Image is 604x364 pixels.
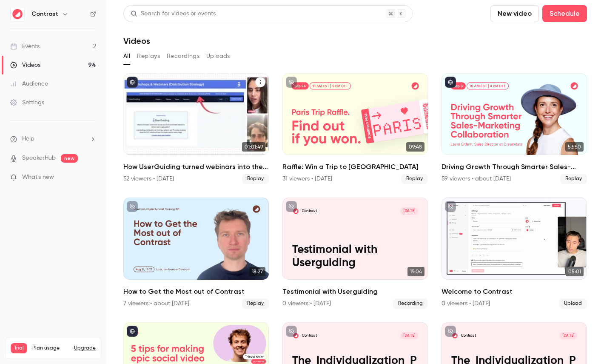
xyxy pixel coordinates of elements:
span: Help [22,135,34,143]
li: help-dropdown-opener [10,135,96,143]
li: Raffle: Win a Trip to Paris [282,73,428,184]
li: How UserGuiding turned webinars into their #1 lead gen channel [123,73,269,184]
div: 59 viewers • about [DATE] [442,175,511,183]
span: Plan usage [32,345,69,352]
div: Events [10,42,40,51]
span: Upload [559,298,587,309]
a: 18:27How to Get the Most out of Contrast7 viewers • about [DATE]Replay [123,198,269,308]
a: 05:01Welcome to Contrast0 viewers • [DATE]Upload [442,198,587,308]
button: published [445,77,456,88]
section: Videos [123,5,587,359]
h1: Videos [123,36,150,46]
p: Contrast [302,333,317,338]
img: Contrast [11,7,24,21]
h2: Raffle: Win a Trip to [GEOGRAPHIC_DATA] [282,162,428,172]
span: What's new [22,173,54,182]
div: 7 viewers • about [DATE] [123,299,189,308]
button: Recordings [167,49,199,63]
a: Testimonial with UserguidingContrast[DATE]Testimonial with Userguiding19:04Testimonial with Userg... [282,198,428,308]
button: unpublished [445,326,456,337]
a: 53:50Driving Growth Through Smarter Sales-Marketing Collaboration59 viewers • about [DATE]Replay [442,73,587,184]
span: [DATE] [400,332,418,339]
button: published [127,77,138,88]
a: SpeakerHub [22,154,56,163]
h2: Welcome to Contrast [442,287,587,297]
h2: Testimonial with Userguiding [282,287,428,297]
h2: Driving Growth Through Smarter Sales-Marketing Collaboration [442,162,587,172]
span: Replay [560,174,587,184]
h2: How UserGuiding turned webinars into their #1 lead gen channel [123,162,269,172]
span: 09:48 [406,142,425,152]
a: 01:01:49How UserGuiding turned webinars into their #1 lead gen channel52 viewers • [DATE]Replay [123,73,269,184]
button: published [127,326,138,337]
button: unpublished [286,77,297,88]
span: 01:01:49 [242,142,265,152]
button: unpublished [286,201,297,212]
span: Replay [242,174,269,184]
div: 0 viewers • [DATE] [282,299,331,308]
p: Testimonial with Userguiding [292,244,418,270]
button: unpublished [127,201,138,212]
div: 52 viewers • [DATE] [123,175,174,183]
button: unpublished [445,201,456,212]
span: Replay [401,174,428,184]
div: 31 viewers • [DATE] [282,175,332,183]
p: Contrast [302,209,317,214]
span: 53:50 [565,142,584,152]
span: Replay [242,298,269,309]
button: Upgrade [74,345,96,352]
button: All [123,49,130,63]
button: Replays [137,49,160,63]
h6: Contrast [31,10,58,18]
span: [DATE] [400,207,418,215]
li: Testimonial with Userguiding [282,198,428,308]
a: 09:48Raffle: Win a Trip to [GEOGRAPHIC_DATA]31 viewers • [DATE]Replay [282,73,428,184]
button: New video [490,5,539,22]
button: Uploads [206,49,230,63]
div: Videos [10,61,40,69]
button: Schedule [542,5,587,22]
p: Contrast [461,333,476,338]
span: Trial [11,343,27,353]
span: 05:01 [566,267,584,276]
div: Settings [10,98,44,107]
span: Recording [393,298,428,309]
div: Search for videos or events [131,9,216,18]
h2: How to Get the Most out of Contrast [123,287,269,297]
li: How to Get the Most out of Contrast [123,198,269,308]
span: 18:27 [249,267,265,276]
div: 0 viewers • [DATE] [442,299,490,308]
span: 19:04 [407,267,425,276]
div: Audience [10,80,48,88]
button: unpublished [286,326,297,337]
span: [DATE] [559,332,577,339]
span: new [61,154,78,163]
li: Driving Growth Through Smarter Sales-Marketing Collaboration [442,73,587,184]
li: Welcome to Contrast [442,198,587,308]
